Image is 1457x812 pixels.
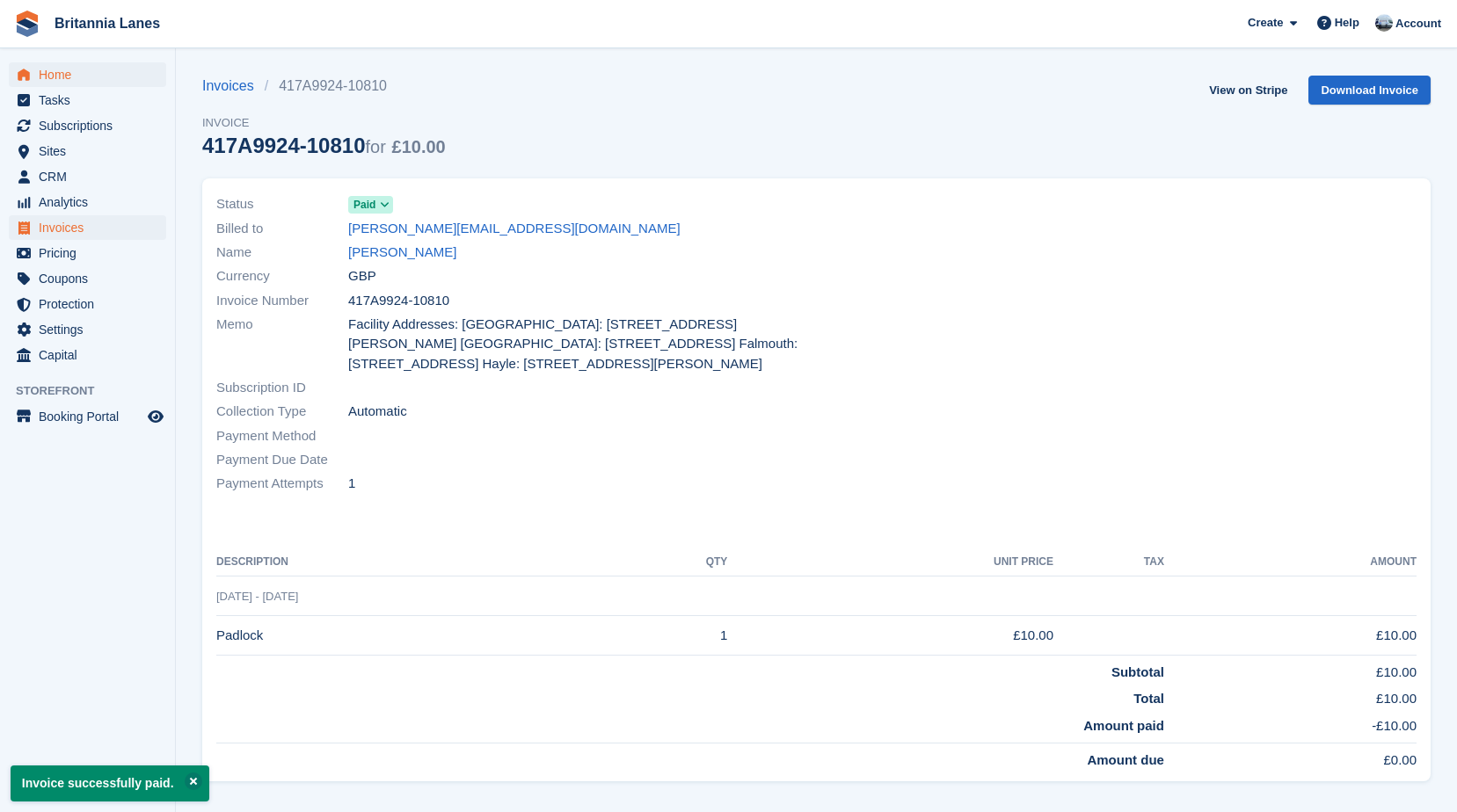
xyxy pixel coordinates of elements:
[9,404,166,429] a: menu
[1335,14,1359,32] span: Help
[9,139,166,163] a: menu
[1395,15,1441,33] span: Account
[16,382,175,400] span: Storefront
[1164,682,1417,709] td: £10.00
[1164,743,1417,771] td: £0.00
[1164,548,1417,576] th: Amount
[353,197,375,213] span: Paid
[39,241,144,265] span: Pricing
[9,88,166,112] a: menu
[1375,14,1393,32] img: John Millership
[1164,616,1417,656] td: £10.00
[1133,691,1164,706] strong: Total
[1248,14,1283,32] span: Create
[9,113,166,138] a: menu
[39,190,144,214] span: Analytics
[1308,76,1431,105] a: Download Invoice
[39,113,144,138] span: Subscriptions
[216,266,348,286] span: Currency
[1164,709,1417,743] td: -£10.00
[39,404,144,429] span: Booking Portal
[39,62,144,87] span: Home
[202,76,446,97] nav: breadcrumbs
[216,590,298,603] span: [DATE] - [DATE]
[9,266,166,291] a: menu
[145,406,166,427] a: Preview store
[1202,76,1294,105] a: View on Stripe
[39,139,144,163] span: Sites
[216,402,348,422] span: Collection Type
[9,190,166,214] a: menu
[1164,655,1417,682] td: £10.00
[216,616,609,656] td: Padlock
[216,548,609,576] th: Description
[11,765,209,801] p: Invoice successfully paid.
[727,548,1053,576] th: Unit Price
[9,62,166,87] a: menu
[216,378,348,398] span: Subscription ID
[216,315,348,374] span: Memo
[348,194,393,214] a: Paid
[9,292,166,316] a: menu
[216,219,348,239] span: Billed to
[9,241,166,265] a: menu
[348,291,449,311] span: 417A9924-10810
[1083,718,1164,733] strong: Amount paid
[39,317,144,342] span: Settings
[39,292,144,316] span: Protection
[14,11,40,37] img: stora-icon-8386f47178a22dfd0bd8f6a31ec36ba5ce8667c1dd55bd0f319d3a0aa187defe.svg
[348,402,407,422] span: Automatic
[47,9,167,38] a: Britannia Lanes
[609,616,727,656] td: 1
[202,76,265,97] a: Invoices
[348,219,681,239] a: [PERSON_NAME][EMAIL_ADDRESS][DOMAIN_NAME]
[216,474,348,494] span: Payment Attempts
[39,88,144,112] span: Tasks
[216,194,348,214] span: Status
[39,164,144,189] span: CRM
[348,243,456,263] a: [PERSON_NAME]
[348,474,355,494] span: 1
[9,215,166,240] a: menu
[202,114,446,132] span: Invoice
[9,164,166,189] a: menu
[39,343,144,367] span: Capital
[1111,664,1164,679] strong: Subtotal
[9,317,166,342] a: menu
[216,450,348,470] span: Payment Due Date
[609,548,727,576] th: QTY
[216,426,348,446] span: Payment Method
[348,266,376,286] span: GBP
[39,266,144,291] span: Coupons
[392,137,446,156] span: £10.00
[366,137,386,156] span: for
[39,215,144,240] span: Invoices
[9,343,166,367] a: menu
[216,243,348,263] span: Name
[216,291,348,311] span: Invoice Number
[202,134,446,157] div: 417A9924-10810
[727,616,1053,656] td: £10.00
[1053,548,1164,576] th: Tax
[1087,752,1164,767] strong: Amount due
[348,315,806,374] span: Facility Addresses: [GEOGRAPHIC_DATA]: [STREET_ADDRESS][PERSON_NAME] [GEOGRAPHIC_DATA]: [STREET_A...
